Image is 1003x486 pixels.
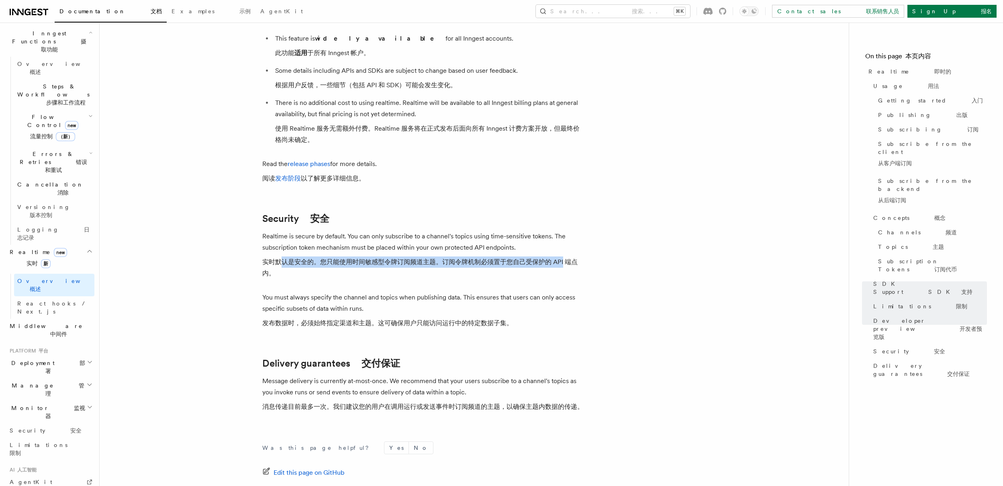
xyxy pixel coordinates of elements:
font: 安全 [310,213,329,224]
p: Message delivery is currently at-most-once. We recommend that your users subscribe to a channel's... [262,375,584,416]
a: Getting started 入门 [875,93,987,108]
font: 阅读 以了解更多详细信息。 [262,174,365,182]
kbd: ⌘K [674,7,685,15]
font: 实时 [27,260,51,267]
span: Edit this page on GitHub [274,467,345,478]
span: Cancellation [14,180,96,197]
font: 即时的 [934,68,951,75]
button: No [409,442,433,454]
font: 主题 [933,244,944,250]
button: Middleware 中间件 [6,319,94,341]
button: Realtimenew实时新 [6,245,94,274]
font: 报名 [981,8,992,14]
p: Realtime is secure by default. You can only subscribe to a channel's topics using time-sensitive ... [262,231,584,282]
a: AgentKit [255,2,308,22]
span: Delivery guarantees [873,362,987,378]
font: 本页内容 [905,52,931,60]
span: Subscribing [878,125,978,133]
h4: On this page [865,51,987,64]
font: 消除 [57,189,69,196]
font: 搜索... [632,8,662,14]
button: Deployment 部署 [6,356,94,378]
span: Versioning [17,204,83,218]
a: Examples 示例 [167,2,255,22]
span: React hooks / Next.js [17,300,88,315]
a: release phases [288,160,330,168]
span: Examples [172,8,251,14]
span: Manage [6,381,86,398]
font: 交付保证 [947,371,970,377]
a: Security 安全 [870,344,987,359]
button: Flow Controlnew流量控制（新） [14,110,94,147]
button: Yes [384,442,409,454]
font: 概述 [30,69,41,75]
font: 概念 [934,215,946,221]
p: Read the for more details. [262,158,584,187]
font: 示例 [239,8,251,14]
span: Realtime [868,68,951,76]
font: 文档 [151,8,162,14]
a: Sign Up 报名 [907,5,997,18]
font: 平台 [39,348,48,354]
span: Middleware [6,322,95,338]
button: Steps & Workflows 步骤和工作流程 [14,79,94,110]
div: Realtimenew实时新 [6,274,94,319]
span: Overview [17,278,112,292]
span: Subscribe from the client [878,140,987,170]
a: SDK Support SDK 支持 [870,277,987,299]
font: 限制 [956,303,967,310]
font: 步骤和工作流程 [46,99,86,106]
p: You must always specify the channel and topics when publishing data. This ensures that users can ... [262,292,584,332]
a: Topics 主题 [875,240,987,254]
font: 人工智能 [17,467,37,473]
a: Limitations 限制 [6,438,94,460]
span: AgentKit [260,8,303,14]
font: 此功能 于所有 Inngest 帐户。 [275,49,370,57]
a: Documentation 文档 [55,2,167,23]
span: SDK Support [873,280,987,296]
span: Documentation [59,8,162,14]
span: 新 [41,259,51,268]
a: Subscribing 订阅 [875,122,987,137]
span: Steps & Workflows [14,82,102,107]
font: 入门 [972,97,983,104]
a: Subscription Tokens 订阅代币 [875,254,987,277]
font: 实时默认是安全的。您只能使用时间敏感型令牌订阅频道主题。订阅令牌机制必须置于您自己受保护的 API 端点内。 [262,258,578,277]
a: Channels 频道 [875,225,987,240]
span: Usage [873,82,939,90]
span: Concepts [873,214,946,222]
a: Edit this page on GitHub [262,467,345,478]
span: new [54,248,67,257]
a: Realtime 即时的 [865,64,987,79]
span: Subscribe from the backend [878,177,987,207]
a: Subscribe from the backend从后端订阅 [875,174,987,211]
font: 从客户端订阅 [878,160,912,166]
span: Monitor [6,404,87,420]
span: Logging [17,226,90,241]
font: 交付保证 [362,357,400,369]
a: Overview 概述 [14,57,94,79]
font: 流量控制 [30,133,75,139]
font: 订阅 [967,126,978,133]
button: Toggle dark mode [739,6,759,16]
font: 发布数据时，必须始终指定渠道和主题。这可确保用户只能访问运行中的特定数据子集。 [262,319,513,327]
strong: widely available [315,35,445,42]
a: Logging 日志记录 [14,222,94,245]
a: 发布阶段 [275,174,301,182]
a: Delivery guarantees 交付保证 [870,359,987,381]
a: Contact sales 联系销售人员 [772,5,904,18]
span: new [65,121,78,130]
font: 中间件 [50,331,67,337]
font: 概述 [30,286,41,292]
font: 消息传递目前最多一次。我们建议您的用户在调用运行或发送事件时订阅频道的主题，以确保主题内数据的传递。 [262,403,584,410]
span: Security [873,347,945,355]
p: Was this page helpful? [262,444,374,452]
strong: 适用 [294,49,307,57]
span: Channels [878,228,957,236]
a: Security 安全 [262,213,329,224]
button: Inngest Functions 摄取功能 [6,26,94,57]
li: This feature is for all Inngest accounts. [273,33,584,62]
div: Inngest Functions 摄取功能 [6,57,94,245]
font: 频道 [946,229,957,236]
a: Usage 用法 [870,79,987,93]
